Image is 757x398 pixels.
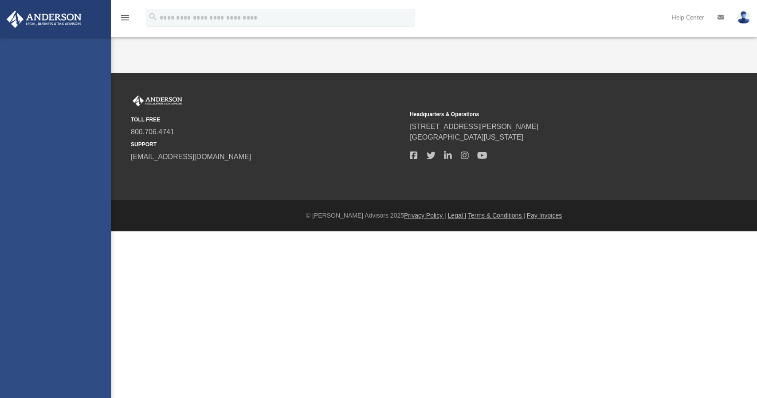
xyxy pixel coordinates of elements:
[4,11,84,28] img: Anderson Advisors Platinum Portal
[448,212,467,219] a: Legal |
[410,133,523,141] a: [GEOGRAPHIC_DATA][US_STATE]
[131,95,184,107] img: Anderson Advisors Platinum Portal
[131,140,404,148] small: SUPPORT
[468,212,525,219] a: Terms & Conditions |
[148,12,158,22] i: search
[120,12,130,23] i: menu
[527,212,562,219] a: Pay Invoices
[131,116,404,124] small: TOLL FREE
[131,153,251,160] a: [EMAIL_ADDRESS][DOMAIN_NAME]
[410,110,682,118] small: Headquarters & Operations
[120,17,130,23] a: menu
[410,123,538,130] a: [STREET_ADDRESS][PERSON_NAME]
[131,128,174,136] a: 800.706.4741
[111,211,757,220] div: © [PERSON_NAME] Advisors 2025
[404,212,446,219] a: Privacy Policy |
[737,11,750,24] img: User Pic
